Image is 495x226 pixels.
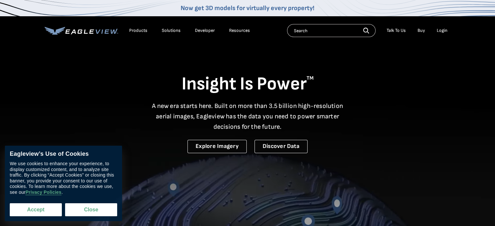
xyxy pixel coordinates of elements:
[10,151,117,158] div: Eagleview’s Use of Cookies
[387,28,406,33] div: Talk To Us
[437,28,447,33] div: Login
[254,140,308,153] a: Discover Data
[148,101,347,132] p: A new era starts here. Built on more than 3.5 billion high-resolution aerial images, Eagleview ha...
[25,190,61,195] a: Privacy Policies
[10,203,62,216] button: Accept
[418,28,425,33] a: Buy
[195,28,215,33] a: Developer
[229,28,250,33] div: Resources
[287,24,376,37] input: Search
[307,75,314,81] sup: TM
[181,4,314,12] a: Now get 3D models for virtually every property!
[129,28,147,33] div: Products
[45,73,451,96] h1: Insight Is Power
[187,140,247,153] a: Explore Imagery
[65,203,117,216] button: Close
[162,28,181,33] div: Solutions
[10,161,117,195] div: We use cookies to enhance your experience, to display customized content, and to analyze site tra...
